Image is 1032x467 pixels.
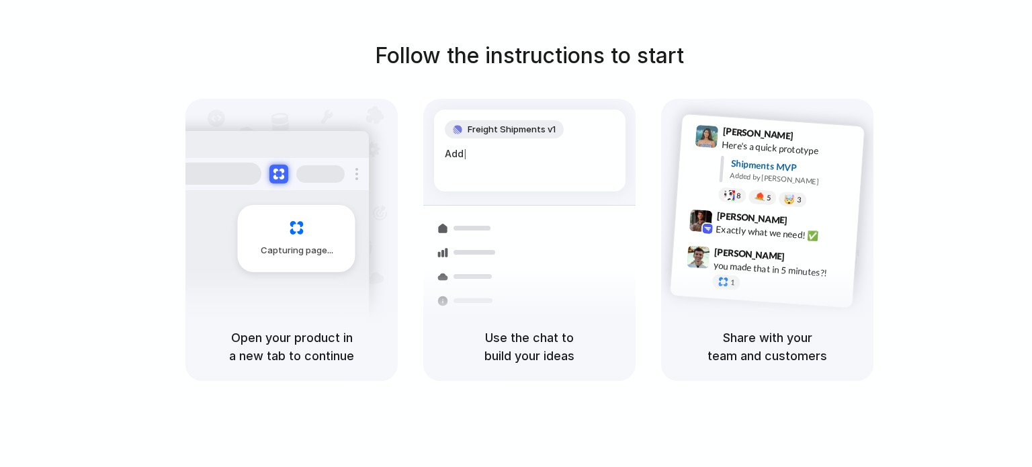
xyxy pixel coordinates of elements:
span: [PERSON_NAME] [722,124,793,143]
span: 9:47 AM [789,251,816,267]
div: you made that in 5 minutes?! [713,258,847,281]
span: 8 [736,192,741,199]
div: Exactly what we need! ✅ [716,222,850,245]
h5: Share with your team and customers [677,329,857,365]
span: Capturing page [261,244,335,257]
div: 🤯 [784,194,795,204]
span: [PERSON_NAME] [714,244,785,263]
div: Shipments MVP [730,156,855,178]
h1: Follow the instructions to start [375,40,684,72]
span: 1 [730,279,735,286]
span: 9:41 AM [798,130,825,146]
span: 9:42 AM [791,214,819,230]
div: Added by [PERSON_NAME] [730,170,853,189]
h5: Use the chat to build your ideas [439,329,619,365]
div: Here's a quick prototype [722,137,856,160]
h5: Open your product in a new tab to continue [202,329,382,365]
span: 5 [767,194,771,201]
span: Freight Shipments v1 [468,123,556,136]
span: [PERSON_NAME] [716,208,787,227]
span: | [464,148,467,159]
div: Add [445,146,615,161]
span: 3 [797,196,802,204]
